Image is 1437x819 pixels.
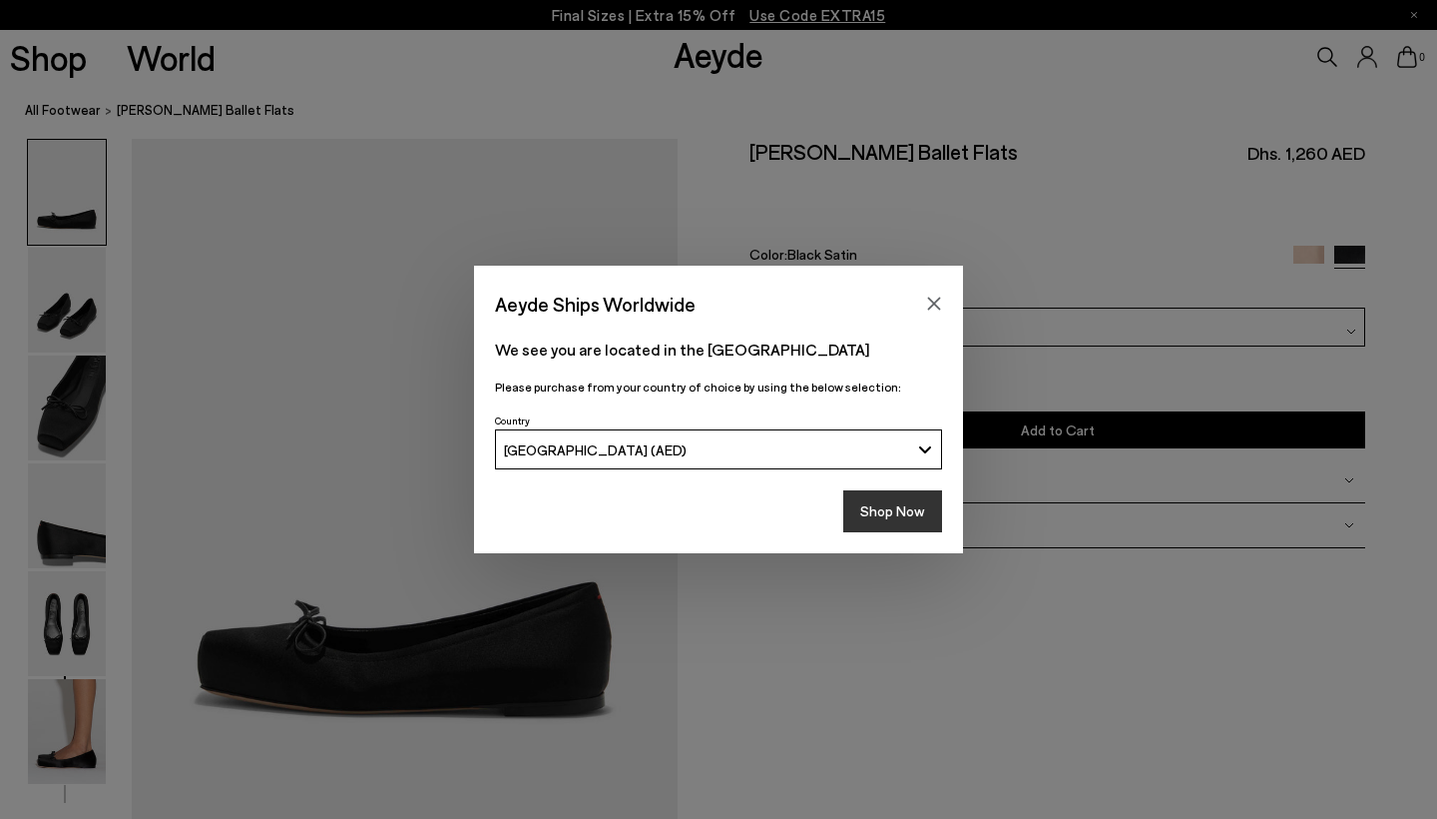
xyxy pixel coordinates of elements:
button: Shop Now [843,490,942,532]
p: We see you are located in the [GEOGRAPHIC_DATA] [495,338,942,362]
p: Please purchase from your country of choice by using the below selection: [495,378,942,397]
button: Close [919,289,949,319]
span: [GEOGRAPHIC_DATA] (AED) [504,441,687,458]
span: Aeyde Ships Worldwide [495,287,696,322]
span: Country [495,414,530,426]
